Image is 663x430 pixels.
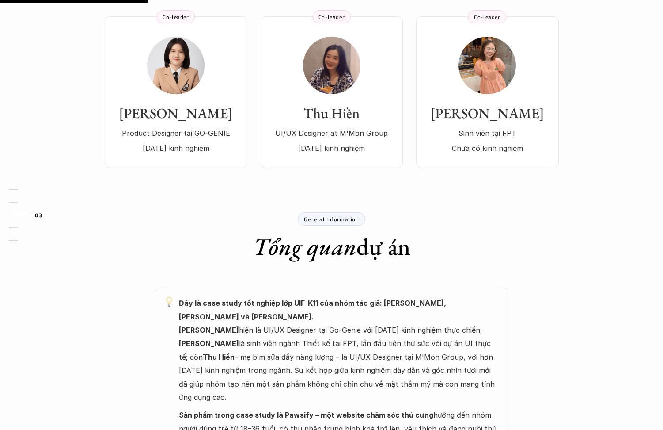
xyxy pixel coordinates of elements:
h3: Thu Hiền [269,105,394,122]
h3: [PERSON_NAME] [425,105,550,122]
p: Chưa có kinh nghiệm [425,142,550,155]
p: Product Designer tại GO-GENIE [114,127,239,140]
strong: [PERSON_NAME] [179,339,239,348]
p: Sinh viên tại FPT [425,127,550,140]
em: Tổng quan [253,231,356,262]
a: [PERSON_NAME]Product Designer tại GO-GENIE[DATE] kinh nghiệmCo-leader [105,16,247,168]
strong: Đây là case study tốt nghiệp lớp UIF-K11 của nhóm tác giả: [PERSON_NAME], [PERSON_NAME] và [PERSO... [179,299,448,321]
p: [DATE] kinh nghiệm [114,142,239,155]
p: Co-leader [163,14,189,20]
h3: [PERSON_NAME] [114,105,239,122]
p: Co-leader [318,14,345,20]
a: Thu HiềnUI/UX Designer at M'Mon Group[DATE] kinh nghiệmCo-leader [261,16,403,168]
strong: Sản phẩm trong case study là Pawsify – một website chăm sóc thú cưng [179,411,433,419]
p: UI/UX Designer at M'Mon Group [269,127,394,140]
strong: 03 [35,212,42,218]
p: [DATE] kinh nghiệm [269,142,394,155]
strong: Thu Hiền [203,353,235,361]
strong: [PERSON_NAME] [179,326,239,334]
p: hiện là UI/UX Designer tại Go-Genie với [DATE] kinh nghiệm thực chiến; là sinh viên ngành Thiết k... [179,296,500,404]
h1: dự án [253,232,410,261]
a: [PERSON_NAME]Sinh viên tại FPTChưa có kinh nghiệmCo-leader [416,16,559,168]
a: 03 [9,210,51,220]
p: General Information [304,216,359,222]
p: Co-leader [474,14,500,20]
